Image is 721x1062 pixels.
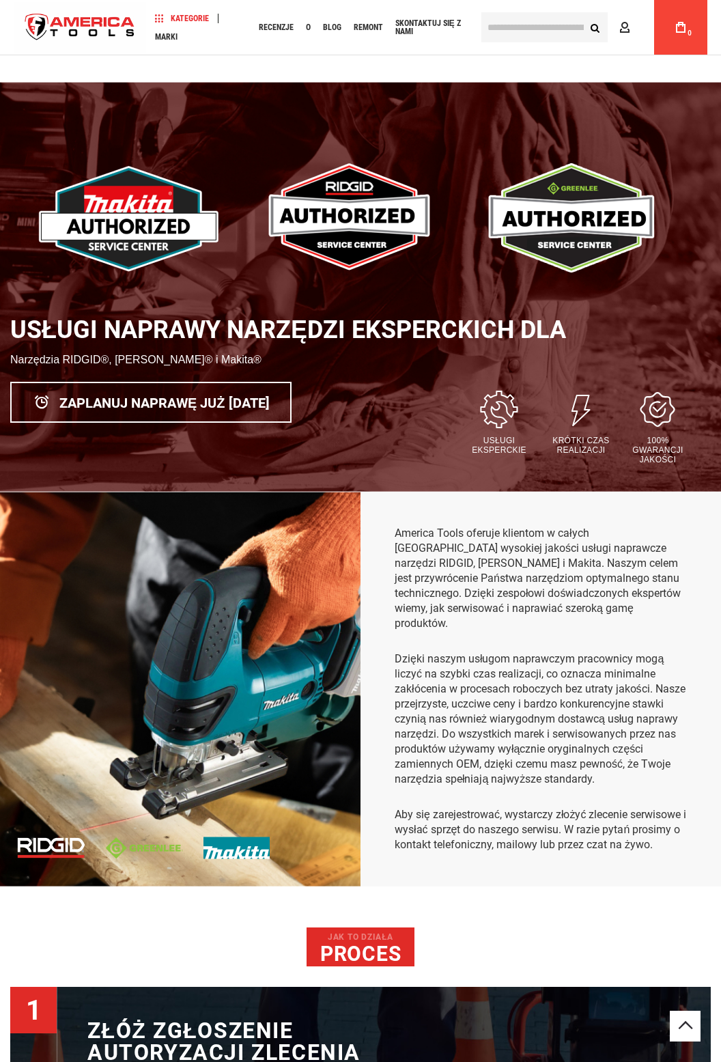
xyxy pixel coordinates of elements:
[635,22,667,33] font: Konto
[155,32,178,42] font: Marki
[395,18,461,36] font: Skontaktuj się z nami
[10,382,292,423] a: Zaplanuj naprawę już [DATE]
[59,395,270,411] font: Zaplanuj naprawę już [DATE]
[688,29,692,37] font: 0
[320,942,401,966] font: Proces
[328,932,393,942] font: Jak to działa
[245,150,460,286] img: Baner serwisowy
[253,18,300,37] a: Recenzje
[632,436,683,464] font: 100% gwarancji jakości
[26,994,42,1026] font: 1
[14,2,146,53] img: Narzędzia Ameryki
[171,14,209,23] font: Kategorie
[472,436,526,455] font: Usługi eksperckie
[300,18,317,37] a: O
[389,18,471,37] a: Skontaktuj się z nami
[149,27,184,46] a: Marki
[395,652,685,785] font: Dzięki naszym usługom naprawczym pracownicy mogą liczyć na szybki czas realizacji, co oznacza min...
[582,14,608,40] button: Szukaj
[306,23,311,32] font: O
[38,150,236,286] img: Baner serwisowy
[259,23,294,32] font: Recenzje
[395,527,681,630] font: America Tools oferuje klientom w całych [GEOGRAPHIC_DATA] wysokiej jakości usługi naprawcze narzę...
[395,808,686,851] font: Aby się zarejestrować, wystarczy złożyć zlecenie serwisowe i wysłać sprzęt do naszego serwisu. W ...
[354,23,383,32] font: Remont
[10,354,261,365] font: Narzędzia RIDGID®, [PERSON_NAME]® i Makita®
[106,837,183,859] img: Baner serwisowy
[17,837,85,858] img: Baner serwisowy
[348,18,389,37] a: Remont
[203,837,270,859] img: Baner serwisowy
[317,18,348,37] a: Blog
[10,316,566,344] font: Usługi naprawy narzędzi eksperckich dla
[468,150,683,286] img: Baner serwisowy
[552,436,609,455] font: Krótki czas realizacji
[149,9,215,27] a: Kategorie
[14,2,146,53] a: logo sklepu
[323,23,341,32] font: Blog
